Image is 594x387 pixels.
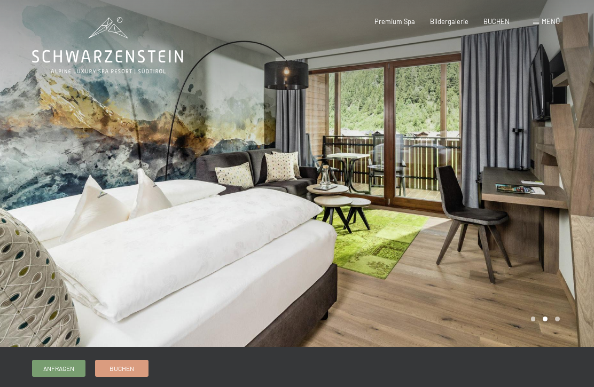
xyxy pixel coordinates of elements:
a: Anfragen [33,360,85,376]
span: Anfragen [43,364,74,373]
span: Buchen [110,364,134,373]
a: BUCHEN [483,17,510,26]
a: Buchen [96,360,148,376]
a: Bildergalerie [430,17,468,26]
span: Menü [542,17,560,26]
a: Premium Spa [374,17,415,26]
